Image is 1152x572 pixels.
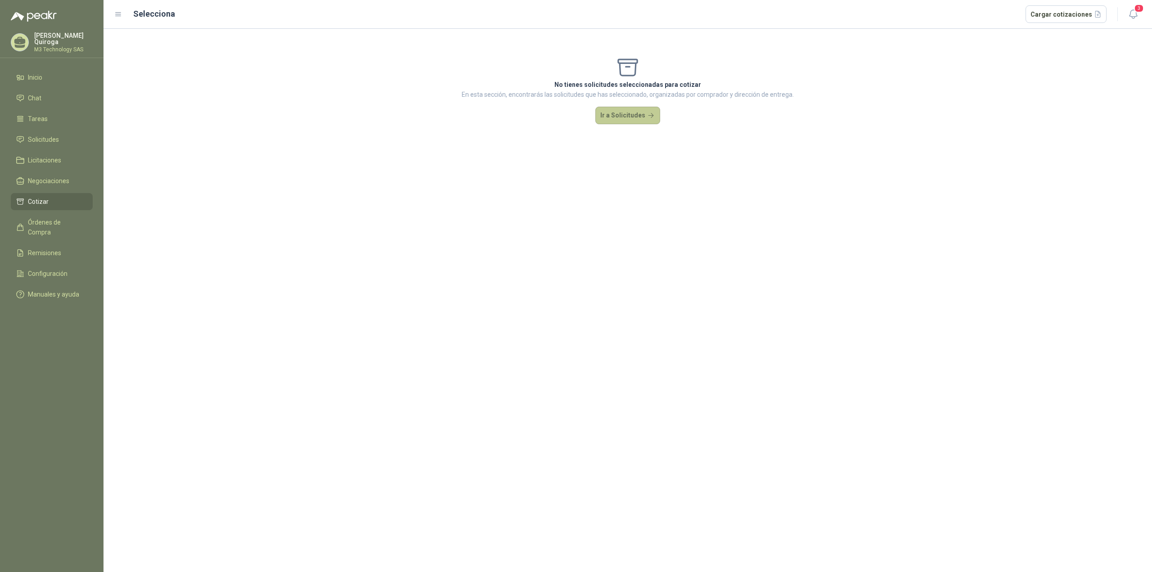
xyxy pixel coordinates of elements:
p: [PERSON_NAME] Quiroga [34,32,93,45]
h2: Selecciona [133,8,175,20]
button: 3 [1125,6,1141,23]
p: No tienes solicitudes seleccionadas para cotizar [462,80,794,90]
a: Solicitudes [11,131,93,148]
a: Chat [11,90,93,107]
span: Negociaciones [28,176,69,186]
span: Manuales y ayuda [28,289,79,299]
span: Licitaciones [28,155,61,165]
a: Cotizar [11,193,93,210]
p: M3 Technology SAS [34,47,93,52]
span: Cotizar [28,197,49,207]
a: Órdenes de Compra [11,214,93,241]
a: Configuración [11,265,93,282]
span: Configuración [28,269,67,279]
span: Órdenes de Compra [28,217,84,237]
span: 3 [1134,4,1144,13]
a: Negociaciones [11,172,93,189]
a: Licitaciones [11,152,93,169]
span: Solicitudes [28,135,59,144]
span: Tareas [28,114,48,124]
img: Logo peakr [11,11,57,22]
a: Tareas [11,110,93,127]
a: Inicio [11,69,93,86]
button: Cargar cotizaciones [1026,5,1107,23]
a: Manuales y ayuda [11,286,93,303]
span: Remisiones [28,248,61,258]
p: En esta sección, encontrarás las solicitudes que has seleccionado, organizadas por comprador y di... [462,90,794,99]
button: Ir a Solicitudes [595,107,660,125]
a: Remisiones [11,244,93,261]
span: Chat [28,93,41,103]
span: Inicio [28,72,42,82]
